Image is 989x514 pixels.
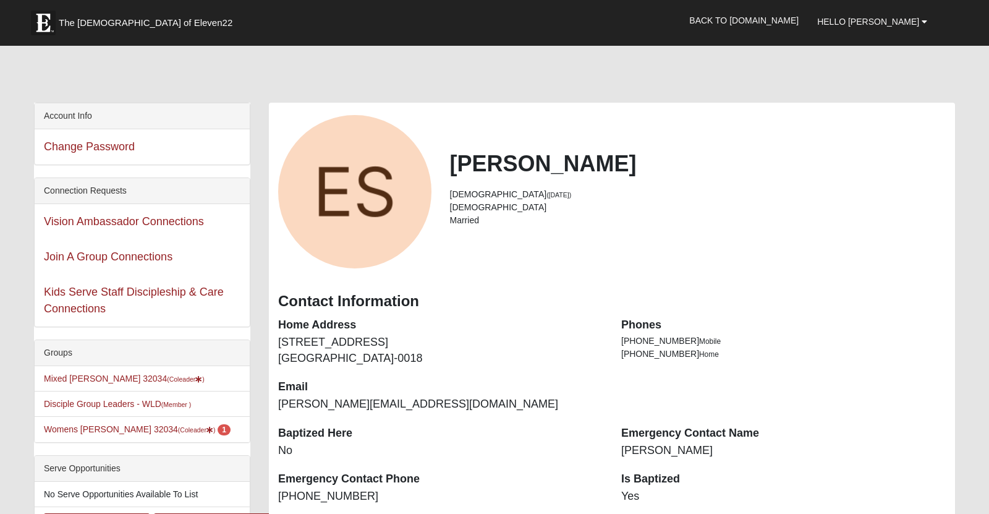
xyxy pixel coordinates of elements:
[44,286,224,315] a: Kids Serve Staff Discipleship & Care Connections
[44,424,231,434] a: Womens [PERSON_NAME] 32034(Coleader) 1
[35,178,250,204] div: Connection Requests
[278,426,603,442] dt: Baptized Here
[278,489,603,505] dd: [PHONE_NUMBER]
[161,401,191,408] small: (Member )
[35,340,250,366] div: Groups
[450,214,946,227] li: Married
[680,5,808,36] a: Back to [DOMAIN_NAME]
[178,426,216,434] small: (Coleader )
[808,6,936,37] a: Hello [PERSON_NAME]
[278,379,603,395] dt: Email
[218,424,231,435] span: number of pending members
[278,293,946,311] h3: Contact Information
[278,396,603,413] dd: [PERSON_NAME][EMAIL_ADDRESS][DOMAIN_NAME]
[450,201,946,214] li: [DEMOGRAPHIC_DATA]
[167,375,205,383] small: (Coleader )
[278,443,603,459] dd: No
[59,17,232,29] span: The [DEMOGRAPHIC_DATA] of Eleven22
[278,115,431,268] a: View Fullsize Photo
[278,317,603,333] dt: Home Address
[621,317,946,333] dt: Phones
[44,374,205,383] a: Mixed [PERSON_NAME] 32034(Coleader)
[31,11,56,35] img: Eleven22 logo
[699,337,721,346] span: Mobile
[621,348,946,361] li: [PHONE_NUMBER]
[699,350,719,359] span: Home
[621,443,946,459] dd: [PERSON_NAME]
[278,471,603,487] dt: Emergency Contact Phone
[278,335,603,366] dd: [STREET_ADDRESS] [GEOGRAPHIC_DATA]-0018
[44,399,191,409] a: Disciple Group Leaders - WLD(Member )
[44,251,172,263] a: Join A Group Connections
[450,188,946,201] li: [DEMOGRAPHIC_DATA]
[35,103,250,129] div: Account Info
[25,4,272,35] a: The [DEMOGRAPHIC_DATA] of Eleven22
[621,335,946,348] li: [PHONE_NUMBER]
[35,456,250,482] div: Serve Opportunities
[44,215,204,228] a: Vision Ambassador Connections
[450,150,946,177] h2: [PERSON_NAME]
[44,140,135,153] a: Change Password
[621,489,946,505] dd: Yes
[35,482,250,507] li: No Serve Opportunities Available To List
[546,191,571,199] small: ([DATE])
[621,426,946,442] dt: Emergency Contact Name
[621,471,946,487] dt: Is Baptized
[817,17,919,27] span: Hello [PERSON_NAME]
